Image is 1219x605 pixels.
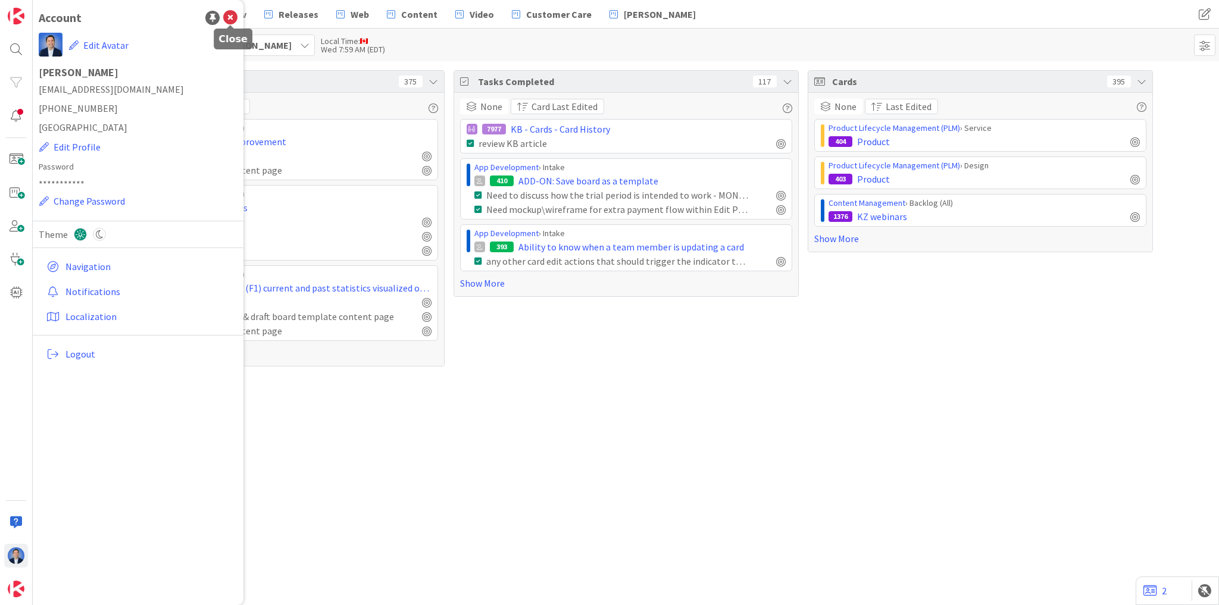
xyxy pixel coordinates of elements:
[532,99,598,114] span: Card Last Edited
[486,202,750,217] div: Need mockup\wireframe for extra payment flow within Edit Plan
[8,8,24,24] img: Visit kanbanzone.com
[479,136,657,151] div: review KB article
[401,7,437,21] span: Content
[829,123,960,133] a: Product Lifecycle Management (PLM)
[39,33,62,57] img: DP
[1107,76,1131,87] div: 395
[39,120,237,134] span: [GEOGRAPHIC_DATA]
[829,136,852,147] div: 404
[857,209,907,224] span: KZ webinars
[486,188,750,202] div: Need to discuss how the trial period is intended to work - MONTHLY: free until your next monthly ...
[602,4,703,25] a: [PERSON_NAME]
[829,122,1140,134] div: › Service
[857,172,890,186] span: Product
[106,346,438,360] a: Show More
[474,162,539,173] a: App Development
[42,281,237,302] a: Notifications
[832,74,1101,89] span: Cards
[834,99,857,114] span: None
[42,306,237,327] a: Localization
[220,38,292,52] span: [PERSON_NAME]
[474,227,786,240] div: › Intake
[480,99,502,114] span: None
[279,7,318,21] span: Releases
[829,197,1140,209] div: › Backlog (All)
[829,198,905,208] a: Content Management
[511,122,610,136] span: KB - Cards - Card History
[8,547,24,564] img: DP
[42,256,237,277] a: Navigation
[399,76,423,87] div: 375
[753,76,777,87] div: 117
[68,33,129,58] button: Edit Avatar
[814,231,1146,246] a: Show More
[321,45,385,54] div: Wed 7:59 AM (EDT)
[857,134,890,149] span: Product
[132,309,396,324] div: review the template board & draft board template content page
[448,4,501,25] a: Video
[490,242,514,252] div: 393
[257,4,326,25] a: Releases
[39,161,237,173] label: Password
[380,4,445,25] a: Content
[120,188,432,200] div: › Backlog (All)
[482,124,506,134] div: 7977
[829,174,852,184] div: 403
[321,37,385,45] div: Local Time:
[218,33,248,45] h5: Close
[886,99,932,114] span: Last Edited
[8,581,24,597] img: avatar
[39,227,68,242] span: Theme
[65,347,233,361] span: Logout
[829,211,852,222] div: 1376
[474,228,539,239] a: App Development
[39,67,237,79] h1: [PERSON_NAME]
[478,74,747,89] span: Tasks Completed
[1143,584,1167,598] a: 2
[518,174,658,188] span: ADD-ON: Save board as a template
[474,161,786,174] div: › Intake
[460,276,792,290] a: Show More
[865,99,938,114] button: Last Edited
[624,7,696,21] span: [PERSON_NAME]
[505,4,599,25] a: Customer Care
[124,74,393,89] span: Tasks Open
[39,193,126,209] button: Change Password
[526,7,592,21] span: Customer Care
[120,268,432,281] div: › Backlog (All)
[518,240,744,254] span: Ability to know when a team member is updating a card
[329,4,376,25] a: Web
[39,82,237,96] span: [EMAIL_ADDRESS][DOMAIN_NAME]
[490,175,514,186] div: 410
[486,254,750,268] div: any other card edit actions that should trigger the indicator that someone is doing something on ...
[360,38,368,44] img: ca.png
[120,122,432,134] div: › Backlog (All)
[164,281,432,295] span: PUBLIC - Formula 1 (F1) current and past statistics visualized on a Kanban board
[470,7,494,21] span: Video
[829,159,1140,172] div: › Design
[39,9,82,27] div: Account
[511,99,604,114] button: Card Last Edited
[39,101,237,115] span: [PHONE_NUMBER]
[39,139,101,155] button: Edit Profile
[351,7,369,21] span: Web
[829,160,960,171] a: Product Lifecycle Management (PLM)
